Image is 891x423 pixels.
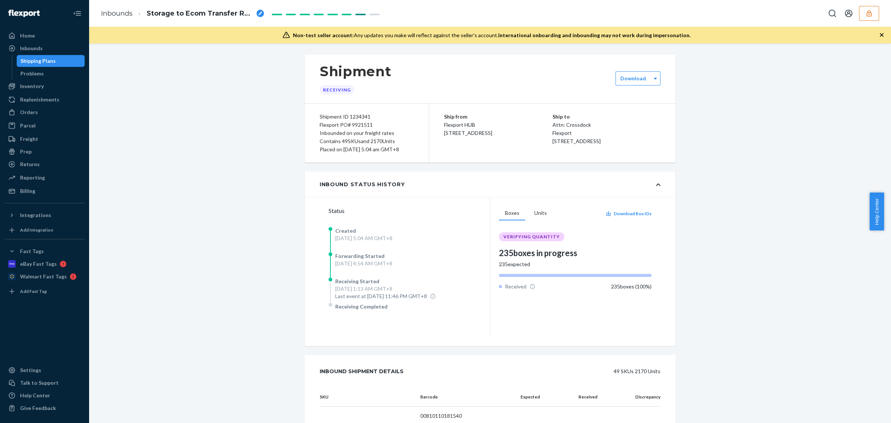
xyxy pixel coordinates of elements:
a: Help Center [4,390,85,401]
div: Prep [20,148,32,155]
button: Open Search Box [825,6,840,21]
div: Freight [20,135,38,143]
th: SKU [320,388,414,407]
a: Talk to Support [4,377,85,389]
div: 49 SKUs 2170 Units [420,364,660,379]
div: Orders [20,109,38,116]
a: Inventory [4,80,85,92]
div: [DATE] 5:04 AM GMT+8 [335,235,392,242]
span: [STREET_ADDRESS] [552,138,601,144]
div: [DATE] 1:13 AM GMT+8 [335,285,436,293]
div: Any updates you make will reflect against the seller's account. [293,32,691,39]
p: Ship to [552,113,661,121]
div: Inventory [20,83,44,90]
a: Parcel [4,120,85,132]
button: Give Feedback [4,402,85,414]
button: Download Box IDs [606,210,652,217]
div: Reporting [20,174,45,181]
a: Add Fast Tag [4,285,85,297]
span: Receiving Completed [335,303,388,310]
a: eBay Fast Tags [4,258,85,270]
div: Inbound Shipment Details [320,364,404,379]
a: Problems [17,68,85,80]
th: Expected [509,388,546,407]
span: Created [335,227,356,234]
div: 235 boxes in progress [499,247,652,259]
a: Returns [4,158,85,170]
div: Shipping Plans [20,57,56,65]
a: Prep [4,146,85,158]
div: Home [20,32,35,39]
div: Add Fast Tag [20,288,47,294]
a: Shipping Plans [17,55,85,67]
a: Inbounds [101,9,133,17]
div: Inbounds [20,45,43,52]
button: Help Center [869,193,884,230]
div: Integrations [20,211,51,219]
button: Units [528,206,553,220]
div: Give Feedback [20,404,56,412]
a: Settings [4,364,85,376]
span: VERIFYING QUANTITY [503,234,560,240]
div: Returns [20,161,40,168]
div: Walmart Fast Tags [20,273,67,280]
button: Close Navigation [70,6,85,21]
p: 00810110181540 [420,412,503,420]
h1: Shipment [320,64,391,79]
div: Inbounded on your freight rates [320,129,414,137]
p: Flexport [552,129,661,137]
th: Barcode [414,388,509,407]
a: Freight [4,133,85,145]
span: Non-test seller account: [293,32,354,38]
ol: breadcrumbs [95,3,270,25]
div: Settings [20,367,41,374]
div: Flexport PO# 9921511 [320,121,414,129]
p: Attn: Crossdock [552,121,661,129]
img: Flexport logo [8,10,40,17]
div: Fast Tags [20,248,44,255]
button: Integrations [4,209,85,221]
a: Replenishments [4,94,85,106]
span: Storage to Ecom Transfer RPZK8FICEBQBJ [147,9,254,19]
div: Received [499,283,535,290]
div: eBay Fast Tags [20,260,57,268]
a: Home [4,30,85,42]
div: Contains 49 SKUs and 2170 Units [320,137,414,145]
a: Reporting [4,172,85,184]
div: Inbound Status History [320,181,405,188]
div: [DATE] 4:54 AM GMT+8 [335,260,392,267]
span: International onboarding and inbounding may not work during impersonation. [498,32,691,38]
div: 235 boxes ( 100 %) [611,283,652,290]
p: Ship from [444,113,552,121]
div: Talk to Support [20,379,59,387]
th: Discrepancy [603,388,660,407]
span: Last event at [DATE] 11:46 PM GMT+8 [335,293,427,300]
div: Problems [20,70,44,77]
button: Open account menu [841,6,856,21]
div: Replenishments [20,96,59,103]
div: 235 expected [499,261,652,268]
div: Add Integration [20,227,53,233]
a: Inbounds [4,42,85,54]
a: Billing [4,185,85,197]
th: Received [546,388,603,407]
span: Receiving Started [335,278,379,284]
div: Placed on [DATE] 5:04 am GMT+8 [320,145,414,154]
span: Flexport HUB [STREET_ADDRESS] [444,122,492,136]
div: Parcel [20,122,36,129]
div: Help Center [20,392,50,399]
a: Orders [4,106,85,118]
span: Forwarding Started [335,253,385,259]
a: Add Integration [4,224,85,236]
button: Fast Tags [4,245,85,257]
a: Walmart Fast Tags [4,271,85,282]
div: Shipment ID 1234341 [320,113,414,121]
button: Boxes [499,206,525,220]
div: Receiving [320,85,354,94]
label: Download [620,75,646,82]
div: Status [329,206,490,215]
div: Billing [20,187,35,195]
